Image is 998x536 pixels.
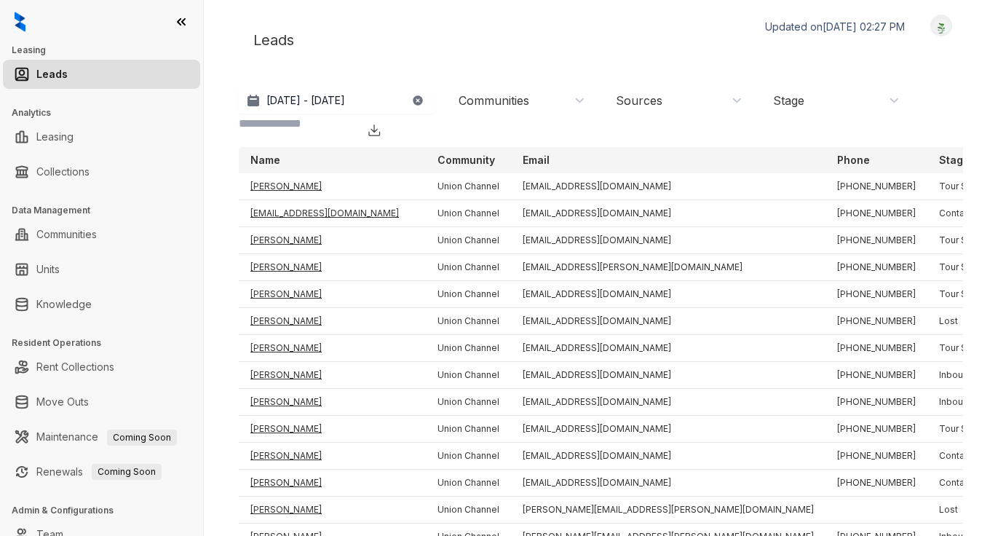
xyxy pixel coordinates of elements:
[511,497,825,524] td: [PERSON_NAME][EMAIL_ADDRESS][PERSON_NAME][DOMAIN_NAME]
[511,254,825,281] td: [EMAIL_ADDRESS][PERSON_NAME][DOMAIN_NAME]
[511,335,825,362] td: [EMAIL_ADDRESS][DOMAIN_NAME]
[239,416,426,443] td: [PERSON_NAME]
[426,497,511,524] td: Union Channel
[36,220,97,249] a: Communities
[523,153,550,167] p: Email
[36,352,114,382] a: Rent Collections
[511,281,825,308] td: [EMAIL_ADDRESS][DOMAIN_NAME]
[825,254,927,281] td: [PHONE_NUMBER]
[426,416,511,443] td: Union Channel
[459,92,529,109] div: Communities
[239,15,963,66] div: Leads
[239,308,426,335] td: [PERSON_NAME]
[239,87,435,114] button: [DATE] - [DATE]
[36,157,90,186] a: Collections
[250,133,265,147] img: SearchIcon
[426,470,511,497] td: Union Channel
[250,153,280,167] p: Name
[239,281,426,308] td: [PERSON_NAME]
[825,470,927,497] td: [PHONE_NUMBER]
[511,362,825,389] td: [EMAIL_ADDRESS][DOMAIN_NAME]
[239,443,426,470] td: [PERSON_NAME]
[239,254,426,281] td: [PERSON_NAME]
[12,204,203,217] h3: Data Management
[837,153,870,167] p: Phone
[15,12,25,32] img: logo
[511,200,825,227] td: [EMAIL_ADDRESS][DOMAIN_NAME]
[511,470,825,497] td: [EMAIL_ADDRESS][DOMAIN_NAME]
[3,60,200,89] li: Leads
[12,106,203,119] h3: Analytics
[36,255,60,284] a: Units
[36,60,68,89] a: Leads
[426,281,511,308] td: Union Channel
[426,389,511,416] td: Union Channel
[36,457,162,486] a: RenewalsComing Soon
[36,290,92,319] a: Knowledge
[825,200,927,227] td: [PHONE_NUMBER]
[773,92,804,109] div: Stage
[3,220,200,249] li: Communities
[426,173,511,200] td: Union Channel
[239,173,426,200] td: [PERSON_NAME]
[239,227,426,254] td: [PERSON_NAME]
[3,122,200,151] li: Leasing
[239,497,426,524] td: [PERSON_NAME]
[3,352,200,382] li: Rent Collections
[239,470,426,497] td: [PERSON_NAME]
[107,430,177,446] span: Coming Soon
[36,122,74,151] a: Leasing
[367,123,381,138] img: Download
[426,335,511,362] td: Union Channel
[511,227,825,254] td: [EMAIL_ADDRESS][DOMAIN_NAME]
[36,387,89,417] a: Move Outs
[426,308,511,335] td: Union Channel
[12,44,203,57] h3: Leasing
[239,389,426,416] td: [PERSON_NAME]
[12,504,203,517] h3: Admin & Configurations
[239,335,426,362] td: [PERSON_NAME]
[12,336,203,350] h3: Resident Operations
[511,308,825,335] td: [EMAIL_ADDRESS][DOMAIN_NAME]
[825,227,927,254] td: [PHONE_NUMBER]
[239,200,426,227] td: [EMAIL_ADDRESS][DOMAIN_NAME]
[426,254,511,281] td: Union Channel
[511,443,825,470] td: [EMAIL_ADDRESS][DOMAIN_NAME]
[426,227,511,254] td: Union Channel
[511,173,825,200] td: [EMAIL_ADDRESS][DOMAIN_NAME]
[3,255,200,284] li: Units
[92,464,162,480] span: Coming Soon
[3,290,200,319] li: Knowledge
[825,308,927,335] td: [PHONE_NUMBER]
[426,443,511,470] td: Union Channel
[616,92,662,109] div: Sources
[3,457,200,486] li: Renewals
[825,443,927,470] td: [PHONE_NUMBER]
[765,20,905,34] p: Updated on [DATE] 02:27 PM
[3,387,200,417] li: Move Outs
[825,362,927,389] td: [PHONE_NUMBER]
[939,153,970,167] p: Stage
[437,153,495,167] p: Community
[426,362,511,389] td: Union Channel
[511,389,825,416] td: [EMAIL_ADDRESS][DOMAIN_NAME]
[825,389,927,416] td: [PHONE_NUMBER]
[266,93,345,108] p: [DATE] - [DATE]
[825,335,927,362] td: [PHONE_NUMBER]
[825,416,927,443] td: [PHONE_NUMBER]
[3,157,200,186] li: Collections
[3,422,200,452] li: Maintenance
[931,18,951,33] img: UserAvatar
[511,416,825,443] td: [EMAIL_ADDRESS][DOMAIN_NAME]
[239,362,426,389] td: [PERSON_NAME]
[825,281,927,308] td: [PHONE_NUMBER]
[426,200,511,227] td: Union Channel
[825,173,927,200] td: [PHONE_NUMBER]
